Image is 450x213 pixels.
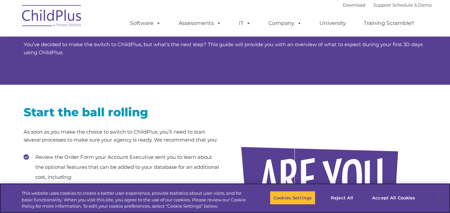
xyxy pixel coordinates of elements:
[343,2,365,8] a: Download
[262,17,308,30] a: Company
[24,105,220,120] h2: Start the ball rolling
[313,17,353,30] a: University
[343,2,432,8] font: |
[172,17,228,30] a: Assessments
[373,2,391,8] a: Support
[321,191,363,205] button: Reject All
[432,190,447,205] button: Close
[232,17,257,30] a: IT
[24,41,423,55] span: You’ve decided to make the switch to ChildPlus, but what’s the next step? This guide will provide...
[123,17,168,30] a: Software
[270,191,315,205] button: Cookies Settings
[357,17,421,30] a: Training Scramble!!
[22,190,247,210] div: This website uses cookies to create a better user experience, provide statistics about user visit...
[368,191,419,205] button: Accept All Cookies
[24,128,220,144] p: As soon as you make the choice to switch to ChildPlus, you’ll need to start several processes to ...
[19,0,85,34] img: ChildPlus by Procare Solutions
[392,2,432,8] a: Schedule A Demo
